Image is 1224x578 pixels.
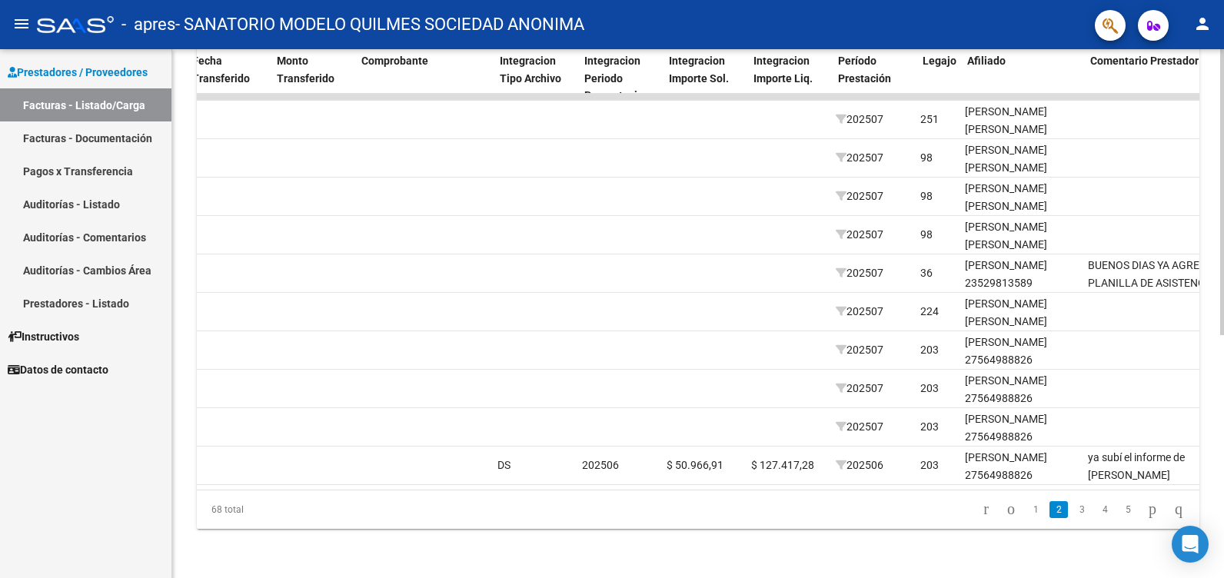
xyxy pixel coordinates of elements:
[1000,501,1022,518] a: go to previous page
[916,45,961,112] datatable-header-cell: Legajo
[1172,526,1209,563] div: Open Intercom Messenger
[497,459,511,471] span: DS
[175,8,584,42] span: - SANATORIO MODELO QUILMES SOCIEDAD ANONIMA
[920,303,939,321] div: 224
[355,45,494,112] datatable-header-cell: Comprobante
[965,180,1076,232] div: [PERSON_NAME] [PERSON_NAME] 20582883255
[121,8,175,42] span: - apres
[836,459,883,471] span: 202506
[1073,501,1091,518] a: 3
[965,218,1076,271] div: [PERSON_NAME] [PERSON_NAME] 20582883255
[12,15,31,33] mat-icon: menu
[277,55,334,85] span: Monto Transferido
[1116,497,1139,523] li: page 5
[838,55,891,85] span: Período Prestación
[920,111,939,128] div: 251
[965,257,1076,292] div: [PERSON_NAME] 23529813589
[8,64,148,81] span: Prestadores / Proveedores
[836,151,883,164] span: 202507
[8,328,79,345] span: Instructivos
[920,418,939,436] div: 203
[836,190,883,202] span: 202507
[271,45,355,112] datatable-header-cell: Monto Transferido
[920,380,939,397] div: 203
[1024,497,1047,523] li: page 1
[753,55,813,85] span: Integracion Importe Liq.
[920,264,933,282] div: 36
[965,372,1076,407] div: [PERSON_NAME] 27564988826
[663,45,747,112] datatable-header-cell: Integracion Importe Sol.
[836,344,883,356] span: 202507
[1093,497,1116,523] li: page 4
[976,501,996,518] a: go to first page
[197,490,394,529] div: 68 total
[920,149,933,167] div: 98
[494,45,578,112] datatable-header-cell: Integracion Tipo Archivo
[1119,501,1137,518] a: 5
[747,45,832,112] datatable-header-cell: Integracion Importe Liq.
[920,457,939,474] div: 203
[1026,501,1045,518] a: 1
[1070,497,1093,523] li: page 3
[920,188,933,205] div: 98
[836,305,883,317] span: 202507
[965,334,1076,369] div: [PERSON_NAME] 27564988826
[836,228,883,241] span: 202507
[1049,501,1068,518] a: 2
[192,55,250,85] span: Fecha Transferido
[582,459,619,471] span: 202506
[965,449,1076,484] div: [PERSON_NAME] 27564988826
[578,45,663,112] datatable-header-cell: Integracion Periodo Presentacion
[1168,501,1189,518] a: go to last page
[836,113,883,125] span: 202507
[500,55,561,85] span: Integracion Tipo Archivo
[967,55,1006,67] span: Afiliado
[1096,501,1114,518] a: 4
[832,45,916,112] datatable-header-cell: Período Prestación
[584,55,650,102] span: Integracion Periodo Presentacion
[361,55,428,67] span: Comprobante
[669,55,729,85] span: Integracion Importe Sol.
[836,420,883,433] span: 202507
[965,410,1076,446] div: [PERSON_NAME] 27564988826
[920,226,933,244] div: 98
[923,55,956,67] span: Legajo
[961,45,1084,112] datatable-header-cell: Afiliado
[751,459,814,471] span: $ 127.417,28
[965,141,1076,194] div: [PERSON_NAME] [PERSON_NAME] 20582883255
[965,103,1076,155] div: [PERSON_NAME] [PERSON_NAME] 23576791089
[1142,501,1163,518] a: go to next page
[1047,497,1070,523] li: page 2
[836,382,883,394] span: 202507
[667,459,723,471] span: $ 50.966,91
[8,361,108,378] span: Datos de contacto
[1193,15,1212,33] mat-icon: person
[1088,451,1185,481] span: ya subí el informe de [PERSON_NAME]
[920,341,939,359] div: 203
[965,295,1076,347] div: [PERSON_NAME] [PERSON_NAME] 20535278882
[836,267,883,279] span: 202507
[186,45,271,112] datatable-header-cell: Fecha Transferido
